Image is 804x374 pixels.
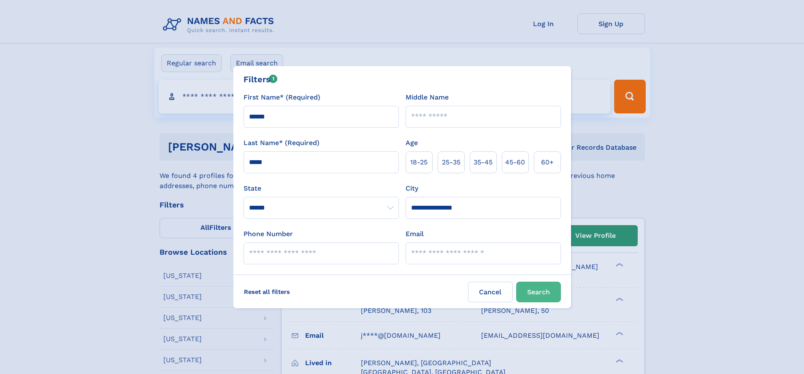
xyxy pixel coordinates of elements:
[406,229,424,239] label: Email
[244,92,320,102] label: First Name* (Required)
[244,138,319,148] label: Last Name* (Required)
[516,282,561,302] button: Search
[406,138,418,148] label: Age
[244,73,278,86] div: Filters
[474,157,493,167] span: 35‑45
[244,183,399,194] label: State
[244,229,293,239] label: Phone Number
[238,282,295,302] label: Reset all filters
[468,282,513,302] label: Cancel
[505,157,525,167] span: 45‑60
[406,92,449,102] label: Middle Name
[406,183,418,194] label: City
[541,157,554,167] span: 60+
[410,157,428,167] span: 18‑25
[442,157,460,167] span: 25‑35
